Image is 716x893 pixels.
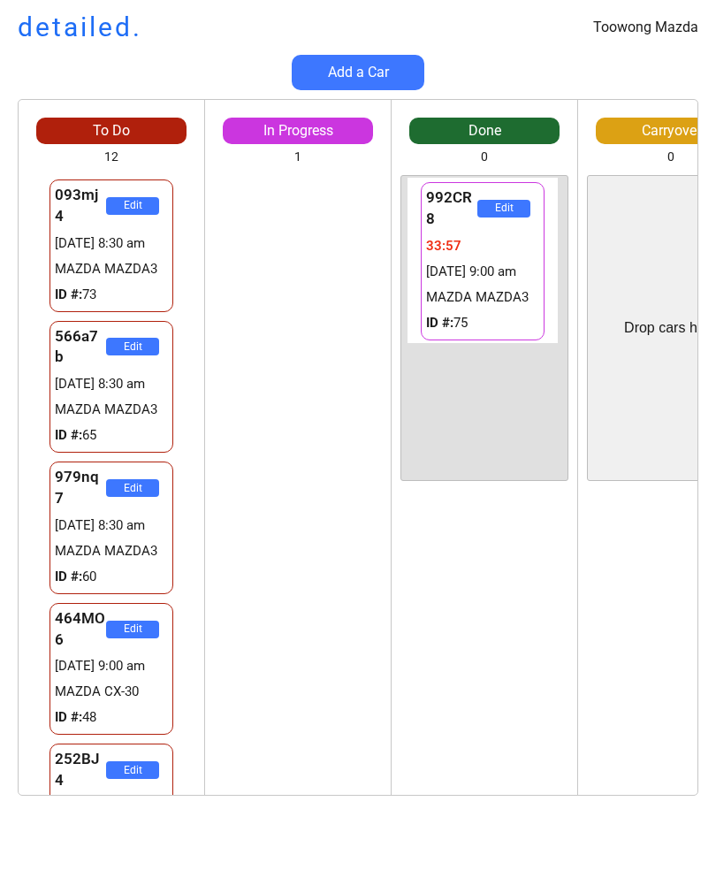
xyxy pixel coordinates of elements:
div: 566a7b [55,326,106,369]
div: [DATE] 9:00 am [426,263,539,281]
button: Edit [106,621,159,638]
div: 60 [55,568,168,586]
div: MAZDA MAZDA3 [55,260,168,279]
strong: ID #: [55,709,82,725]
button: Edit [106,197,159,215]
button: Add a Car [292,55,424,90]
strong: ID #: [426,315,453,331]
div: 093mj4 [55,185,106,227]
strong: ID #: [55,286,82,302]
div: [DATE] 8:30 am [55,516,168,535]
div: 0 [667,149,674,166]
div: 75 [426,314,539,332]
strong: ID #: [55,427,82,443]
div: 73 [55,286,168,304]
div: 464MO6 [55,608,106,651]
div: To Do [36,121,187,141]
div: MAZDA MAZDA3 [55,401,168,419]
div: [DATE] 8:30 am [55,375,168,393]
div: 992CR8 [426,187,477,230]
div: 252BJ4 [55,749,106,791]
div: 979nq7 [55,467,106,509]
div: 12 [104,149,118,166]
div: Toowong Mazda [593,18,698,37]
div: 1 [294,149,301,166]
button: Edit [477,200,530,218]
div: Done [409,121,560,141]
button: Edit [106,338,159,355]
strong: ID #: [55,569,82,584]
div: MAZDA CX-30 [55,683,168,701]
h1: detailed. [18,9,142,46]
div: 0 [481,149,488,166]
div: 65 [55,426,168,445]
div: 33:57 [426,237,539,256]
button: Edit [106,761,159,779]
div: 48 [55,708,168,727]
div: [DATE] 8:30 am [55,234,168,253]
button: Edit [106,479,159,497]
div: In Progress [223,121,373,141]
div: [DATE] 9:00 am [55,657,168,675]
div: MAZDA MAZDA3 [55,542,168,561]
div: MAZDA MAZDA3 [426,288,539,307]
